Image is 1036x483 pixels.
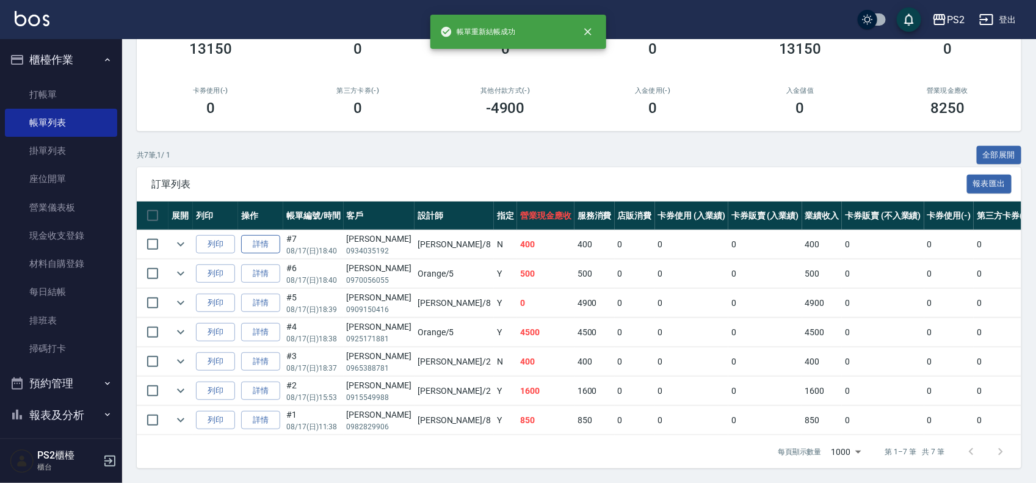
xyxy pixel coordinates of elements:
div: [PERSON_NAME] [347,409,411,421]
p: 第 1–7 筆 共 7 筆 [885,446,944,457]
button: expand row [172,235,190,253]
td: 850 [802,406,842,435]
h2: 第三方卡券(-) [299,87,418,95]
button: close [574,18,601,45]
td: Orange /5 [415,260,494,288]
td: #6 [283,260,344,288]
th: 列印 [193,202,238,230]
td: 0 [615,347,655,376]
td: 0 [924,260,974,288]
td: 0 [842,377,924,405]
td: 1600 [574,377,615,405]
th: 店販消費 [615,202,655,230]
p: 0934035192 [347,245,411,256]
div: [PERSON_NAME] [347,379,411,392]
h5: PS2櫃檯 [37,449,100,462]
td: Orange /5 [415,318,494,347]
td: 0 [655,377,729,405]
td: 0 [924,230,974,259]
h3: -4900 [486,100,525,117]
button: 客戶管理 [5,430,117,462]
td: 0 [842,230,924,259]
th: 第三方卡券(-) [974,202,1032,230]
td: 0 [842,318,924,347]
td: 1600 [802,377,842,405]
td: #2 [283,377,344,405]
td: 500 [802,260,842,288]
td: 0 [517,289,574,318]
button: 登出 [974,9,1021,31]
td: 850 [517,406,574,435]
div: [PERSON_NAME] [347,233,411,245]
h2: 卡券使用(-) [151,87,270,95]
td: 0 [655,406,729,435]
button: 報表及分析 [5,399,117,431]
th: 卡券使用 (入業績) [655,202,729,230]
td: [PERSON_NAME] /8 [415,289,494,318]
th: 服務消費 [574,202,615,230]
h3: 0 [648,40,657,57]
td: 0 [974,406,1032,435]
img: Person [10,449,34,473]
th: 卡券使用(-) [924,202,974,230]
td: 0 [924,377,974,405]
td: 0 [655,347,729,376]
td: [PERSON_NAME] /8 [415,230,494,259]
button: 列印 [196,382,235,401]
p: 櫃台 [37,462,100,473]
button: 櫃檯作業 [5,44,117,76]
p: 0909150416 [347,304,411,315]
h2: 營業現金應收 [889,87,1007,95]
td: [PERSON_NAME] /2 [415,347,494,376]
a: 掛單列表 [5,137,117,165]
button: 全部展開 [977,146,1022,165]
h3: 8250 [930,100,965,117]
td: 0 [655,260,729,288]
td: 0 [728,318,802,347]
td: 0 [974,260,1032,288]
td: 4500 [574,318,615,347]
td: N [494,347,517,376]
div: 1000 [827,435,866,468]
td: 0 [974,377,1032,405]
h3: 0 [353,40,362,57]
h2: 其他付款方式(-) [446,87,565,95]
p: 0970056055 [347,275,411,286]
td: #4 [283,318,344,347]
td: 0 [974,318,1032,347]
a: 材料自購登錄 [5,250,117,278]
a: 帳單列表 [5,109,117,137]
td: 0 [842,260,924,288]
button: 預約管理 [5,368,117,399]
td: 0 [615,230,655,259]
td: 4900 [802,289,842,318]
button: expand row [172,411,190,429]
td: #5 [283,289,344,318]
p: 08/17 (日) 18:40 [286,275,341,286]
td: #3 [283,347,344,376]
p: 08/17 (日) 15:53 [286,392,341,403]
button: 列印 [196,411,235,430]
a: 詳情 [241,323,280,342]
button: expand row [172,352,190,371]
td: #7 [283,230,344,259]
a: 詳情 [241,411,280,430]
td: 0 [924,289,974,318]
td: 1600 [517,377,574,405]
h3: 13150 [779,40,822,57]
button: 報表匯出 [967,175,1012,194]
th: 帳單編號/時間 [283,202,344,230]
td: 0 [615,260,655,288]
a: 詳情 [241,382,280,401]
td: Y [494,260,517,288]
a: 詳情 [241,264,280,283]
a: 座位開單 [5,165,117,193]
td: 400 [802,230,842,259]
th: 卡券販賣 (入業績) [728,202,802,230]
th: 卡券販賣 (不入業績) [842,202,924,230]
a: 報表匯出 [967,178,1012,189]
td: 0 [842,347,924,376]
td: 400 [574,347,615,376]
h3: 0 [353,100,362,117]
h3: 0 [943,40,952,57]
